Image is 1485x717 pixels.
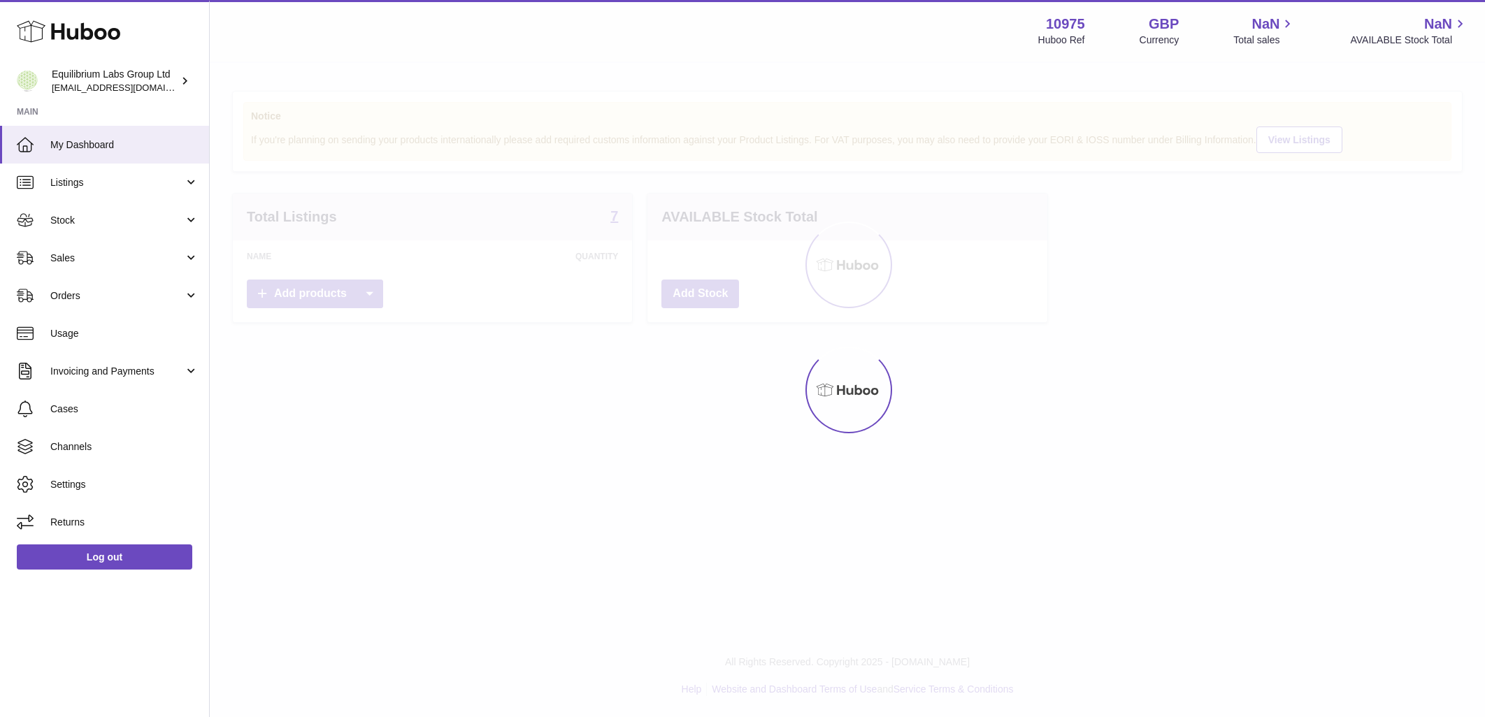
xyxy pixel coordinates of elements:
a: Log out [17,544,192,570]
span: NaN [1424,15,1452,34]
a: NaN AVAILABLE Stock Total [1350,15,1468,47]
img: internalAdmin-10975@internal.huboo.com [17,71,38,92]
span: AVAILABLE Stock Total [1350,34,1468,47]
span: Total sales [1233,34,1296,47]
strong: 10975 [1046,15,1085,34]
span: Returns [50,516,199,529]
span: Usage [50,327,199,340]
a: NaN Total sales [1233,15,1296,47]
span: Cases [50,403,199,416]
span: Stock [50,214,184,227]
span: Sales [50,252,184,265]
div: Currency [1140,34,1179,47]
span: Settings [50,478,199,491]
strong: GBP [1149,15,1179,34]
div: Equilibrium Labs Group Ltd [52,68,178,94]
span: Invoicing and Payments [50,365,184,378]
span: My Dashboard [50,138,199,152]
div: Huboo Ref [1038,34,1085,47]
span: Channels [50,440,199,454]
span: [EMAIL_ADDRESS][DOMAIN_NAME] [52,82,206,93]
span: NaN [1251,15,1279,34]
span: Listings [50,176,184,189]
span: Orders [50,289,184,303]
